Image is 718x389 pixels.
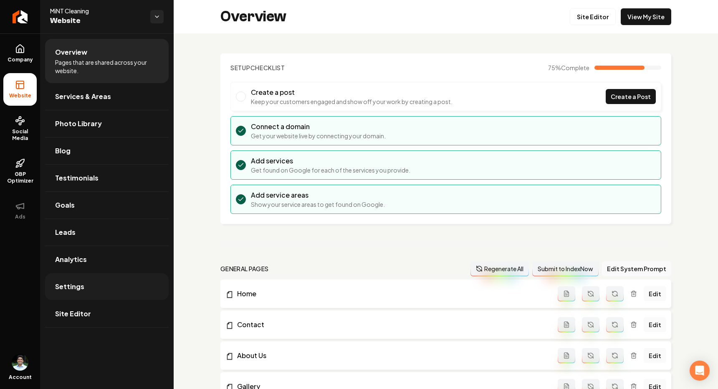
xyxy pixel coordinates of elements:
[644,348,666,363] a: Edit
[644,317,666,332] a: Edit
[3,37,37,70] a: Company
[561,64,589,71] span: Complete
[55,119,102,129] span: Photo Library
[690,361,710,381] div: Open Intercom Messenger
[606,89,656,104] a: Create a Post
[3,109,37,148] a: Social Media
[45,300,169,327] a: Site Editor
[55,227,76,237] span: Leads
[12,214,29,220] span: Ads
[611,92,651,101] span: Create a Post
[220,264,269,273] h2: general pages
[50,15,144,27] span: Website
[225,320,558,330] a: Contact
[548,64,589,72] span: 75 %
[13,10,28,23] img: Rebolt Logo
[3,171,37,184] span: GBP Optimizer
[55,282,84,292] span: Settings
[45,273,169,300] a: Settings
[45,137,169,164] a: Blog
[644,286,666,301] a: Edit
[251,132,386,140] p: Get your website live by connecting your domain.
[3,152,37,191] a: GBP Optimizer
[45,165,169,191] a: Testimonials
[251,200,385,208] p: Show your service areas to get found on Google.
[6,92,35,99] span: Website
[45,219,169,246] a: Leads
[45,83,169,110] a: Services & Areas
[230,64,285,72] h2: Checklist
[9,374,32,381] span: Account
[55,146,71,156] span: Blog
[45,110,169,137] a: Photo Library
[4,56,36,63] span: Company
[3,194,37,227] button: Ads
[55,309,91,319] span: Site Editor
[230,64,250,71] span: Setup
[602,261,671,276] button: Edit System Prompt
[12,354,28,371] img: Arwin Rahmatpanah
[621,8,671,25] a: View My Site
[55,254,87,264] span: Analytics
[12,354,28,371] button: Open user button
[55,173,99,183] span: Testimonials
[251,87,453,97] h3: Create a post
[251,156,410,166] h3: Add services
[45,246,169,273] a: Analytics
[225,351,558,361] a: About Us
[558,317,575,332] button: Add admin page prompt
[55,58,159,75] span: Pages that are shared across your website.
[55,47,87,57] span: Overview
[558,286,575,301] button: Add admin page prompt
[3,128,37,142] span: Social Media
[251,166,410,174] p: Get found on Google for each of the services you provide.
[55,92,111,102] span: Services & Areas
[50,7,144,15] span: MiNT Cleaning
[251,97,453,106] p: Keep your customers engaged and show off your work by creating a post.
[220,8,286,25] h2: Overview
[55,200,75,210] span: Goals
[251,190,385,200] h3: Add service areas
[470,261,529,276] button: Regenerate All
[570,8,616,25] a: Site Editor
[558,348,575,363] button: Add admin page prompt
[251,122,386,132] h3: Connect a domain
[225,289,558,299] a: Home
[45,192,169,219] a: Goals
[532,261,599,276] button: Submit to IndexNow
